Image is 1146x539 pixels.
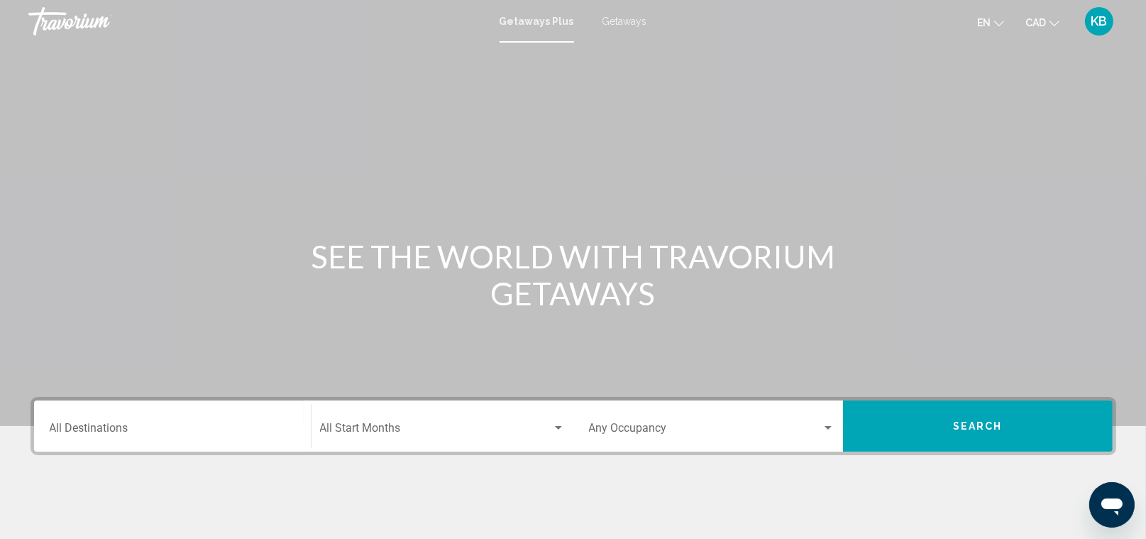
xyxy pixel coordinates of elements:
[1091,14,1108,28] span: KB
[977,17,991,28] span: en
[977,12,1004,33] button: Change language
[1081,6,1118,36] button: User Menu
[953,421,1003,432] span: Search
[1025,17,1046,28] span: CAD
[500,16,574,27] a: Getaways Plus
[602,16,647,27] a: Getaways
[34,401,1113,452] div: Search widget
[1025,12,1059,33] button: Change currency
[843,401,1113,452] button: Search
[307,238,839,312] h1: SEE THE WORLD WITH TRAVORIUM GETAWAYS
[28,7,485,36] a: Travorium
[1089,482,1135,528] iframe: Button to launch messaging window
